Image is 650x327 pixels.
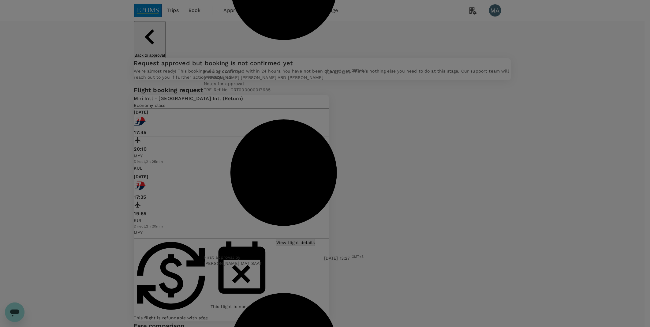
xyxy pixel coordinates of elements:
[204,69,240,74] span: Booking made by
[324,256,364,261] span: [DATE] 13:27
[204,87,364,93] p: TRF Ref No. CRT000000017685
[204,81,244,86] span: Notes for approval
[204,260,262,266] p: [PERSON_NAME] MAT SAAT
[326,70,364,74] span: [DATE] 13:11
[352,254,364,259] sup: GMT+8
[204,255,241,260] span: First approval by
[352,69,364,73] sup: GMT+8
[204,74,323,81] p: [PERSON_NAME] [PERSON_NAME] ABD [PERSON_NAME]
